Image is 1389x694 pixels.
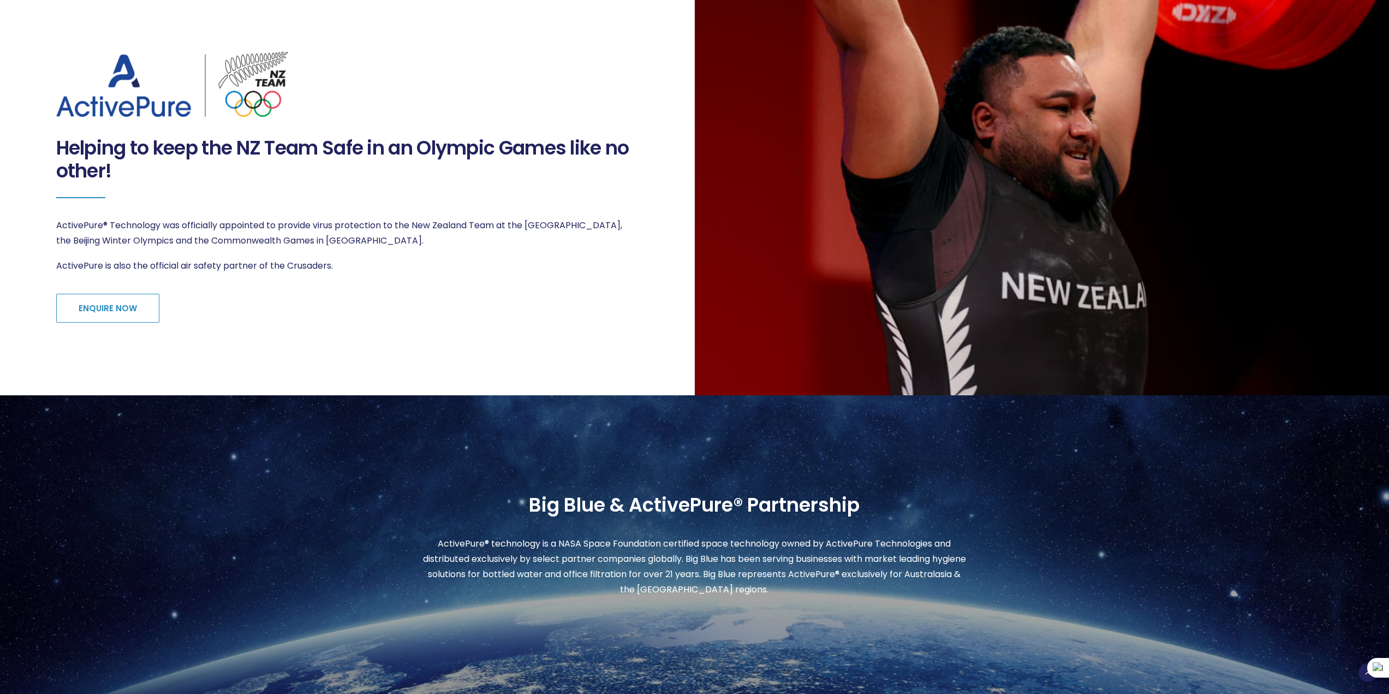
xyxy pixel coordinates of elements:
span: Big Blue & ActivePure® Partnership [529,494,860,517]
p: ActivePure® technology is a NASA Space Foundation certified space technology owned by ActivePure ... [420,536,968,597]
a: ENQUIRE NOW [56,294,159,323]
p: ActivePure® Technology was officially appointed to provide virus protection to the New Zealand Te... [56,218,636,248]
p: ActivePure is also the official air safety partner of the Crusaders. [56,258,636,274]
iframe: Chatbot [1317,622,1374,679]
span: Helping to keep the NZ Team Safe in an Olympic Games like no other! [56,137,636,182]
